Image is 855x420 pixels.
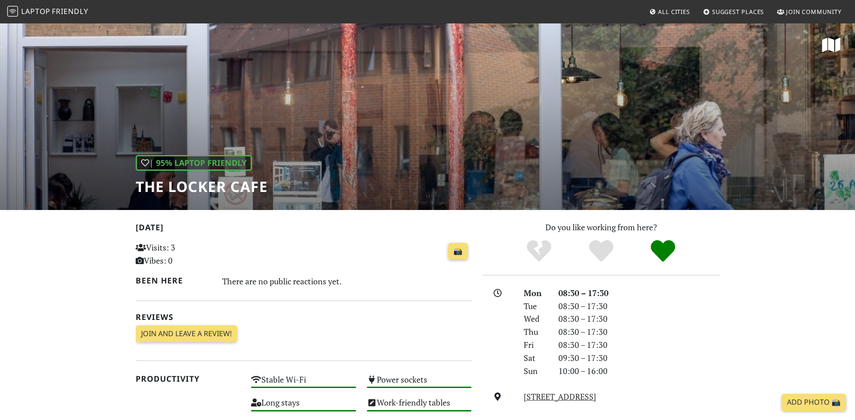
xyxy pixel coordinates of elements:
div: 10:00 – 16:00 [553,365,725,378]
div: 09:30 – 17:30 [553,352,725,365]
div: Long stays [246,395,361,418]
p: Visits: 3 Vibes: 0 [136,241,241,267]
div: 08:30 – 17:30 [553,312,725,325]
div: Yes [570,239,632,264]
div: Fri [518,338,553,352]
div: 08:30 – 17:30 [553,338,725,352]
span: All Cities [658,8,690,16]
a: 📸 [448,243,468,260]
div: No [508,239,570,264]
div: Stable Wi-Fi [246,372,361,395]
div: 08:30 – 17:30 [553,287,725,300]
div: 08:30 – 17:30 [553,300,725,313]
div: Sun [518,365,553,378]
div: Work-friendly tables [361,395,477,418]
h2: Productivity [136,374,241,383]
h1: The Locker Cafe [136,178,268,195]
div: Power sockets [361,372,477,395]
a: Join and leave a review! [136,325,237,342]
img: LaptopFriendly [7,6,18,17]
div: 08:30 – 17:30 [553,325,725,338]
div: | 95% Laptop Friendly [136,155,252,171]
div: Definitely! [632,239,694,264]
a: Join Community [773,4,845,20]
div: Wed [518,312,553,325]
a: Add Photo 📸 [782,394,846,411]
a: [STREET_ADDRESS] [524,391,596,402]
a: LaptopFriendly LaptopFriendly [7,4,88,20]
span: Laptop [21,6,50,16]
div: Tue [518,300,553,313]
p: Do you like working from here? [483,221,720,234]
h2: [DATE] [136,223,472,236]
span: Suggest Places [712,8,764,16]
h2: Reviews [136,312,472,322]
div: There are no public reactions yet. [222,274,472,288]
div: Thu [518,325,553,338]
span: Friendly [52,6,88,16]
h2: Been here [136,276,212,285]
div: Sat [518,352,553,365]
span: Join Community [786,8,841,16]
a: Suggest Places [700,4,768,20]
div: Mon [518,287,553,300]
a: All Cities [645,4,694,20]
